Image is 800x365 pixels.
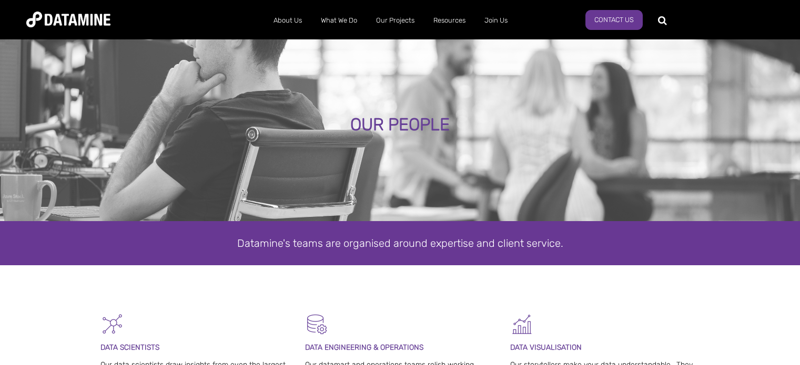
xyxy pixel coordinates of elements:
[475,7,517,34] a: Join Us
[424,7,475,34] a: Resources
[510,343,582,352] span: DATA VISUALISATION
[100,343,159,352] span: DATA SCIENTISTS
[26,12,110,27] img: Datamine
[94,116,707,134] div: OUR PEOPLE
[264,7,311,34] a: About Us
[585,10,643,30] a: Contact Us
[510,312,534,336] img: Graph 5
[237,237,563,249] span: Datamine's teams are organised around expertise and client service.
[305,343,423,352] span: DATA ENGINEERING & OPERATIONS
[305,312,329,336] img: Datamart
[367,7,424,34] a: Our Projects
[311,7,367,34] a: What We Do
[100,312,124,336] img: Graph - Network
